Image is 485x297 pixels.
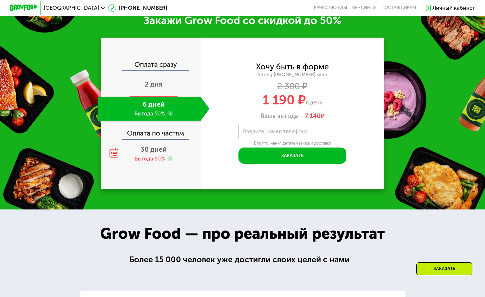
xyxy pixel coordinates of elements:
[44,5,99,11] span: [GEOGRAPHIC_DATA]
[305,112,321,120] span: 7 140
[381,5,416,11] div: поставщикам
[352,5,376,11] a: Вендинги
[201,113,384,120] div: Ваша выгода —
[134,155,165,162] div: Выгода 50%
[305,113,324,120] span: ₽
[306,99,322,106] span: в день
[314,5,347,11] a: Качество еды
[102,123,201,139] div: Оплата по частям
[238,148,346,164] button: Заказать
[201,72,384,78] div: Strong [PHONE_NUMBER] ккал
[145,80,162,88] span: 2 дня
[416,262,472,275] div: Заказать
[102,61,201,70] div: Оплата сразу
[201,83,384,90] div: 2 380 ₽
[263,92,306,108] span: 1 190 ₽
[141,145,167,153] span: 30 дней
[433,4,475,12] div: Личный кабинет
[256,63,329,71] div: Хочу быть в форме
[108,4,167,12] a: [PHONE_NUMBER]
[238,141,346,146] div: Для уточнения деталей заказа и доставки
[90,222,395,245] div: Grow Food — про реальный результат
[129,254,356,266] div: Более 15 000 человек уже достигли своих целей с нами
[243,130,308,133] label: Введите номер телефона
